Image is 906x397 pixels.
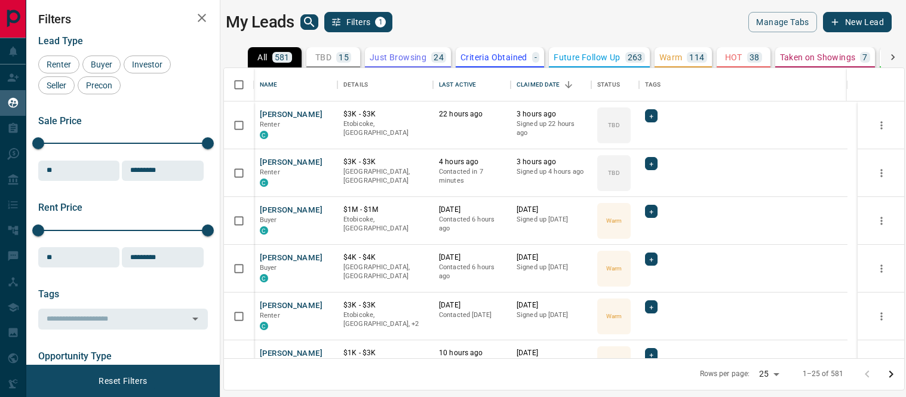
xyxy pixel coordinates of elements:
p: [DATE] [517,348,585,358]
p: Signed up [DATE] [517,263,585,272]
p: [DATE] [517,253,585,263]
button: [PERSON_NAME] [260,253,323,264]
p: Just Browsing [370,53,426,61]
p: All [257,53,267,61]
button: New Lead [823,12,892,32]
div: + [645,109,658,122]
div: Investor [124,56,171,73]
p: Contacted [DATE] [439,310,505,320]
button: more [873,212,890,230]
p: TBD [608,168,619,177]
div: Claimed Date [517,68,560,101]
p: 38 [750,53,760,61]
span: Tags [38,288,59,300]
button: more [873,307,890,325]
span: + [649,205,653,217]
p: [DATE] [439,300,505,310]
button: [PERSON_NAME] [260,205,323,216]
p: 10 hours ago [439,348,505,358]
div: condos.ca [260,179,268,187]
span: Seller [42,81,70,90]
div: Status [591,68,639,101]
p: Signed up 4 hours ago [517,167,585,177]
p: Warm [659,53,683,61]
div: condos.ca [260,131,268,139]
div: Details [337,68,433,101]
p: 4 hours ago [439,157,505,167]
h2: Filters [38,12,208,26]
div: condos.ca [260,274,268,282]
p: HOT [725,53,742,61]
button: Manage Tabs [748,12,816,32]
p: [GEOGRAPHIC_DATA], [GEOGRAPHIC_DATA] [343,358,427,377]
span: Sale Price [38,115,82,127]
div: Tags [645,68,661,101]
span: Opportunity Type [38,350,112,362]
p: Contacted 6 hours ago [439,215,505,233]
button: [PERSON_NAME] [260,300,323,312]
span: + [649,253,653,265]
span: Rent Price [38,202,82,213]
span: Investor [128,60,167,69]
p: [GEOGRAPHIC_DATA], [GEOGRAPHIC_DATA] [343,167,427,186]
div: Tags [639,68,847,101]
p: Taken on Showings [780,53,856,61]
p: Signed up 22 hours ago [517,119,585,138]
button: more [873,164,890,182]
p: [DATE] [439,205,505,215]
p: 3 hours ago [517,109,585,119]
button: more [873,355,890,373]
p: $4K - $4K [343,253,427,263]
div: Renter [38,56,79,73]
div: Status [597,68,620,101]
span: Lead Type [38,35,83,47]
p: Criteria Obtained [460,53,527,61]
button: [PERSON_NAME] [260,348,323,359]
div: Buyer [82,56,121,73]
div: condos.ca [260,322,268,330]
p: Warm [606,216,622,225]
span: 1 [376,18,385,26]
div: + [645,253,658,266]
p: West End, Toronto [343,310,427,329]
p: 24 [434,53,444,61]
span: + [649,349,653,361]
span: Precon [82,81,116,90]
div: + [645,157,658,170]
div: + [645,348,658,361]
div: Details [343,68,368,101]
p: TBD [315,53,331,61]
p: Contacted [DATE] [439,358,505,368]
div: Last Active [433,68,511,101]
p: 263 [628,53,643,61]
p: $1K - $3K [343,348,427,358]
span: + [649,110,653,122]
p: [DATE] [517,300,585,310]
p: Signed up [DATE] [517,310,585,320]
p: Etobicoke, [GEOGRAPHIC_DATA] [343,215,427,233]
p: 22 hours ago [439,109,505,119]
span: Buyer [260,264,277,272]
div: Seller [38,76,75,94]
span: Renter [260,168,280,176]
div: Name [260,68,278,101]
p: 7 [862,53,867,61]
p: Signed up [DATE] [517,358,585,368]
button: Open [187,310,204,327]
span: Buyer [87,60,116,69]
p: Signed up [DATE] [517,215,585,224]
div: Claimed Date [511,68,591,101]
p: 114 [689,53,704,61]
p: $3K - $3K [343,157,427,167]
span: + [649,158,653,170]
span: Renter [260,121,280,128]
div: Name [254,68,337,101]
p: $1M - $1M [343,205,427,215]
button: Reset Filters [91,371,155,391]
button: Filters1 [324,12,393,32]
div: + [645,205,658,218]
p: TBD [608,121,619,130]
button: more [873,116,890,134]
p: - [535,53,537,61]
button: [PERSON_NAME] [260,157,323,168]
